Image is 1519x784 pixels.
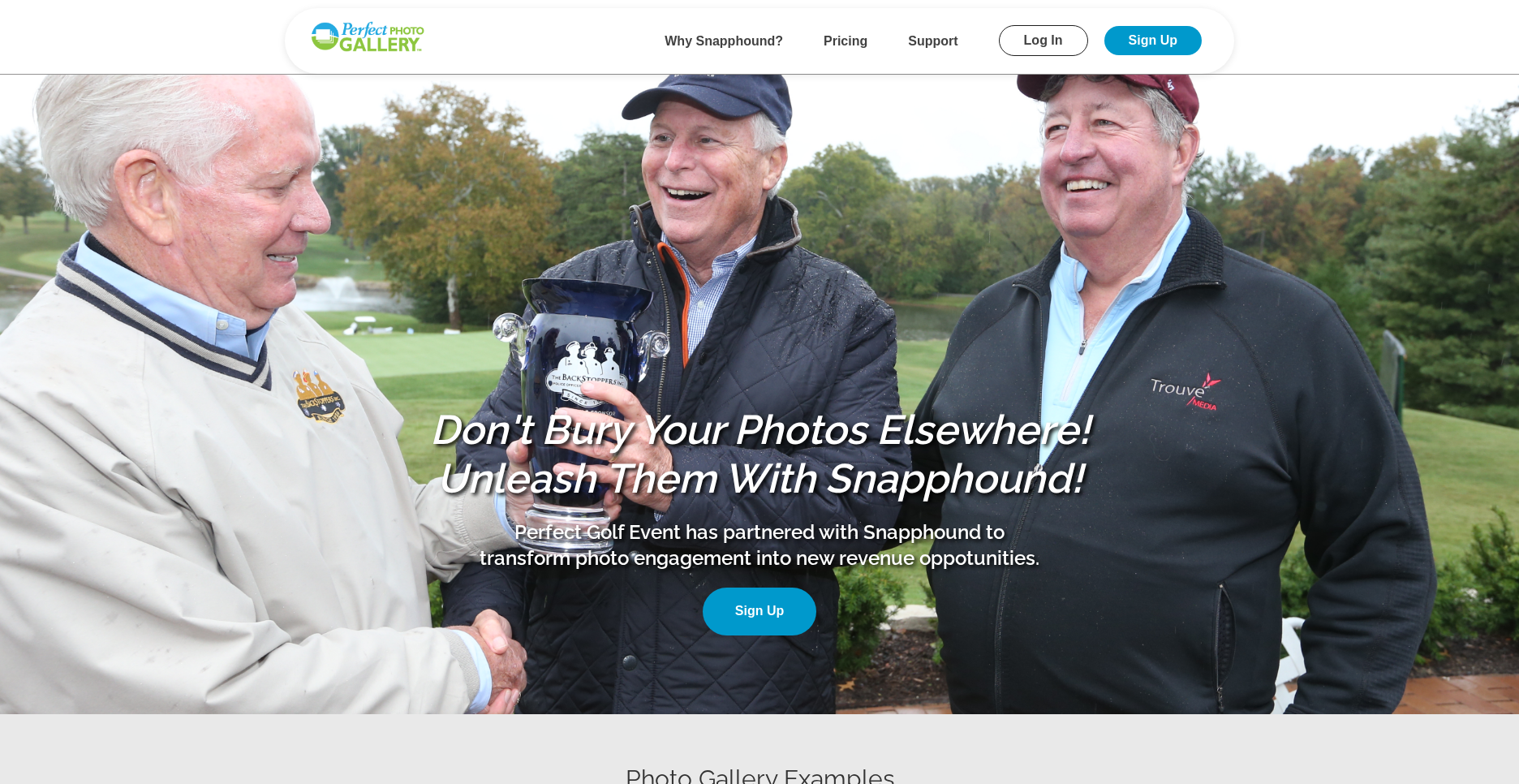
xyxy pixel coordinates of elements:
a: Pricing [824,34,867,48]
a: Why Snapphound? [665,34,783,48]
p: Perfect Golf Event has partnered with Snapphound to transform photo engagement into new revenue o... [475,519,1044,571]
a: Sign Up [1104,26,1202,55]
h1: Don't Bury Your Photos Elsewhere! Unleash Them With Snapphound! [419,406,1100,503]
img: Snapphound Logo [309,20,426,54]
a: Support [908,34,957,48]
a: Log In [999,25,1088,56]
a: Sign Up [703,588,816,635]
